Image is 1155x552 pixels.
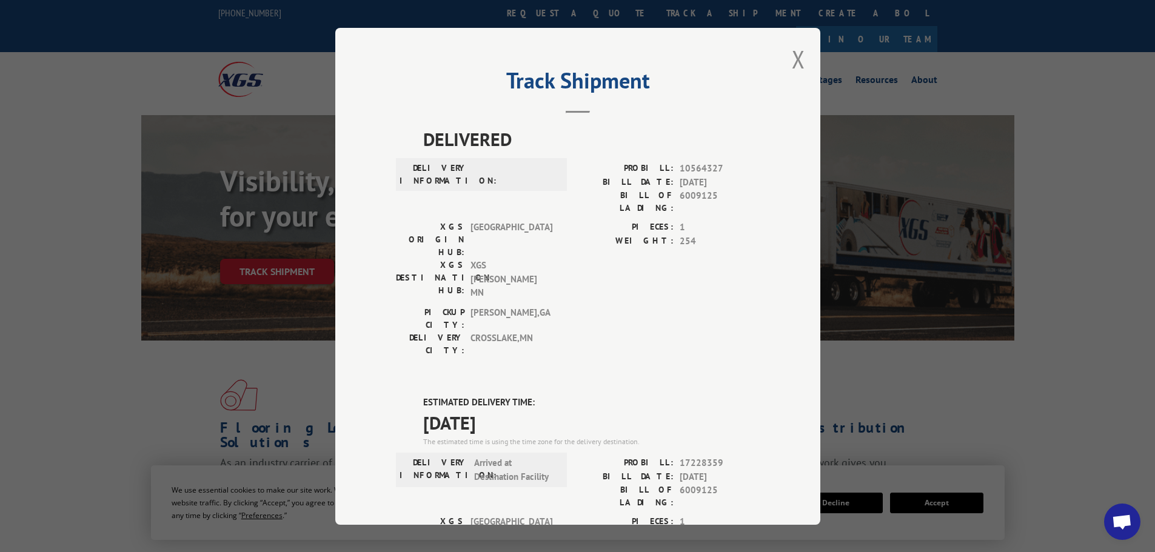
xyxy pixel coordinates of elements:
span: 6009125 [680,189,760,214]
span: [PERSON_NAME] , GA [470,305,552,331]
button: Close modal [792,43,805,75]
label: BILL OF LADING: [578,189,674,214]
label: PROBILL: [578,162,674,176]
span: DELIVERED [423,125,760,153]
label: WEIGHT: [578,234,674,248]
span: 17228359 [680,456,760,470]
label: BILL DATE: [578,470,674,484]
label: DELIVERY INFORMATION: [400,162,468,187]
span: [DATE] [680,175,760,189]
label: ESTIMATED DELIVERY TIME: [423,395,760,409]
span: 254 [680,234,760,248]
label: PICKUP CITY: [396,305,464,331]
label: XGS ORIGIN HUB: [396,221,464,259]
span: 6009125 [680,484,760,509]
label: PIECES: [578,515,674,529]
span: [GEOGRAPHIC_DATA] [470,221,552,259]
span: [DATE] [680,470,760,484]
label: DELIVERY CITY: [396,331,464,356]
span: 10564327 [680,162,760,176]
span: XGS [PERSON_NAME] MN [470,259,552,300]
label: BILL OF LADING: [578,484,674,509]
span: CROSSLAKE , MN [470,331,552,356]
span: Arrived at Destination Facility [474,456,556,484]
label: XGS DESTINATION HUB: [396,259,464,300]
span: [DATE] [423,409,760,436]
label: DELIVERY INFORMATION: [400,456,468,484]
h2: Track Shipment [396,72,760,95]
div: Open chat [1104,504,1140,540]
div: The estimated time is using the time zone for the delivery destination. [423,436,760,447]
label: PIECES: [578,221,674,234]
span: 1 [680,515,760,529]
span: 1 [680,221,760,234]
label: PROBILL: [578,456,674,470]
label: BILL DATE: [578,175,674,189]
